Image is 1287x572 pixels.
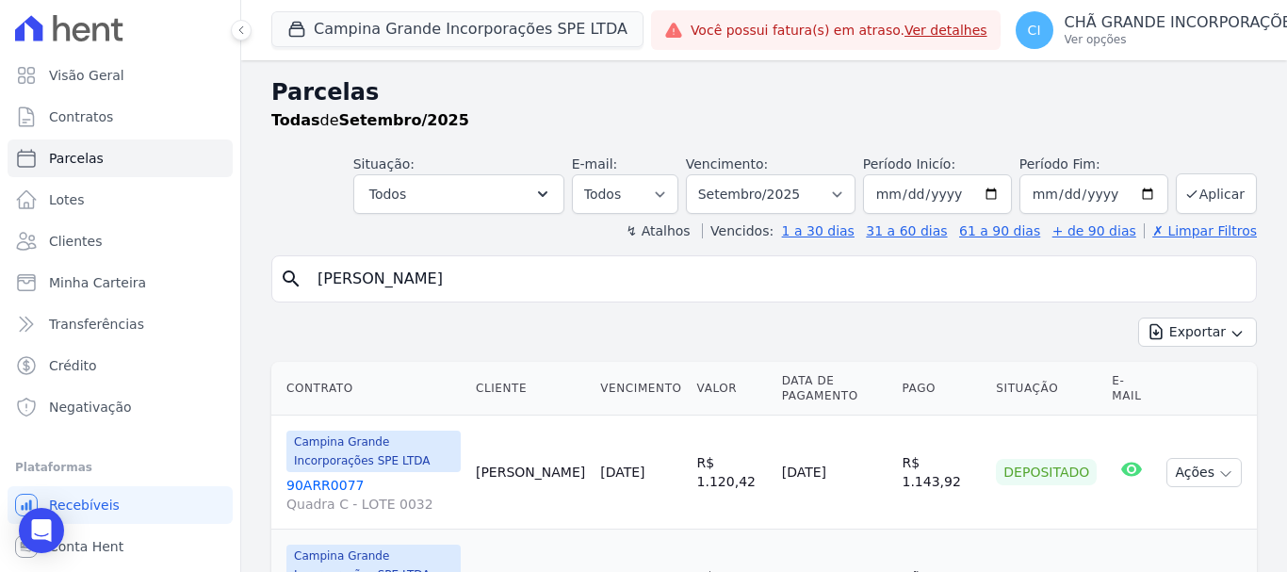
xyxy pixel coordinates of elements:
[49,537,123,556] span: Conta Hent
[774,416,895,530] td: [DATE]
[593,362,689,416] th: Vencimento
[774,362,895,416] th: Data de Pagamento
[690,416,774,530] td: R$ 1.120,42
[1176,173,1257,214] button: Aplicar
[959,223,1040,238] a: 61 a 90 dias
[49,107,113,126] span: Contratos
[353,156,415,172] label: Situação:
[49,398,132,417] span: Negativação
[369,183,406,205] span: Todos
[686,156,768,172] label: Vencimento:
[866,223,947,238] a: 31 a 60 dias
[690,362,774,416] th: Valor
[49,315,144,334] span: Transferências
[271,11,643,47] button: Campina Grande Incorporações SPE LTDA
[895,362,989,416] th: Pago
[8,305,233,343] a: Transferências
[468,416,593,530] td: [PERSON_NAME]
[1138,318,1257,347] button: Exportar
[863,156,955,172] label: Período Inicío:
[49,356,97,375] span: Crédito
[280,268,302,290] i: search
[339,111,469,129] strong: Setembro/2025
[19,508,64,553] div: Open Intercom Messenger
[271,109,469,132] p: de
[8,486,233,524] a: Recebíveis
[1019,155,1168,174] label: Período Fim:
[353,174,564,214] button: Todos
[49,232,102,251] span: Clientes
[271,75,1257,109] h2: Parcelas
[1166,458,1242,487] button: Ações
[691,21,987,41] span: Você possui fatura(s) em atraso.
[286,476,461,514] a: 90ARR0077Quadra C - LOTE 0032
[8,57,233,94] a: Visão Geral
[306,260,1248,298] input: Buscar por nome do lote ou do cliente
[1144,223,1257,238] a: ✗ Limpar Filtros
[782,223,855,238] a: 1 a 30 dias
[468,362,593,416] th: Cliente
[8,181,233,219] a: Lotes
[49,66,124,85] span: Visão Geral
[8,264,233,302] a: Minha Carteira
[271,362,468,416] th: Contrato
[286,431,461,472] span: Campina Grande Incorporações SPE LTDA
[1104,362,1159,416] th: E-mail
[49,273,146,292] span: Minha Carteira
[1052,223,1136,238] a: + de 90 dias
[8,528,233,565] a: Conta Hent
[626,223,690,238] label: ↯ Atalhos
[988,362,1104,416] th: Situação
[1028,24,1041,37] span: CI
[8,98,233,136] a: Contratos
[49,496,120,515] span: Recebíveis
[15,456,225,479] div: Plataformas
[702,223,774,238] label: Vencidos:
[572,156,618,172] label: E-mail:
[600,465,644,480] a: [DATE]
[8,139,233,177] a: Parcelas
[996,459,1097,485] div: Depositado
[286,495,461,514] span: Quadra C - LOTE 0032
[271,111,320,129] strong: Todas
[904,23,987,38] a: Ver detalhes
[895,416,989,530] td: R$ 1.143,92
[49,149,104,168] span: Parcelas
[49,190,85,209] span: Lotes
[8,222,233,260] a: Clientes
[8,347,233,384] a: Crédito
[8,388,233,426] a: Negativação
